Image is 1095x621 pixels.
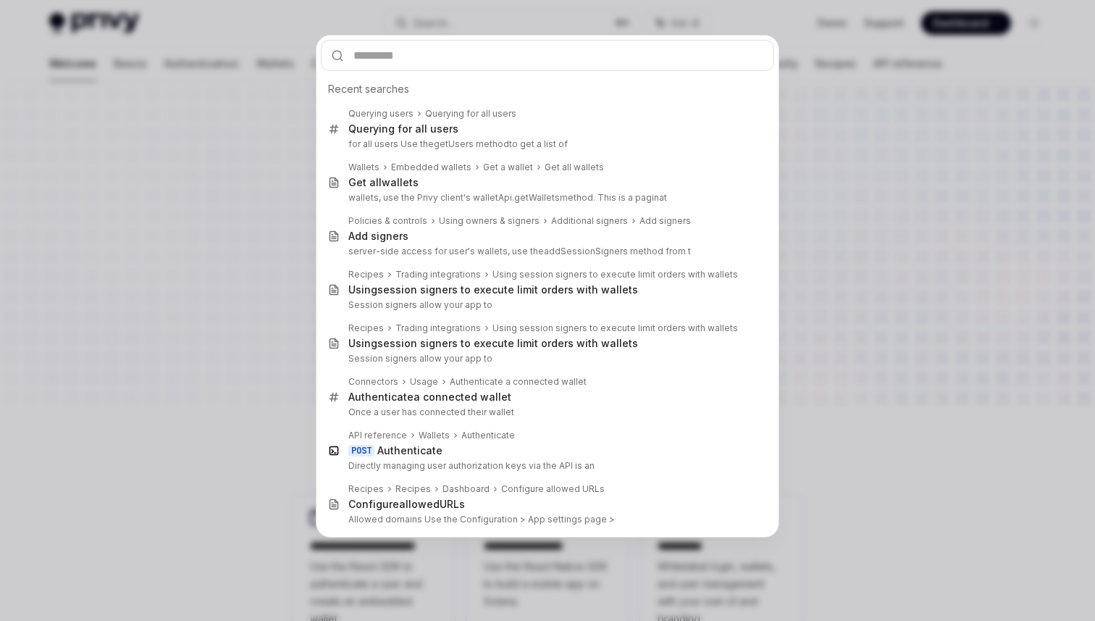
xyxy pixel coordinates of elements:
[450,376,587,388] div: Authenticate a connected wallet
[544,246,623,257] b: addSessionSigner
[328,82,409,96] span: Recent searches
[442,483,490,495] div: Dashboard
[395,269,481,280] div: Trading integrations
[348,353,744,364] p: Session signers allow your app to
[348,246,744,257] p: server-side access for user's wallets, use the s method from t
[348,407,744,418] p: Once a user has connected their wallet
[391,162,471,173] div: Embedded wallets
[377,337,452,349] b: session signer
[348,391,511,404] div: a connected wallet
[348,192,744,204] p: wallets, use the Privy client's walletApi.get method. This is a paginat
[348,483,384,495] div: Recipes
[434,138,509,149] b: getUsers method
[348,445,374,457] div: POST
[348,498,465,511] div: Configure URLs
[461,430,515,441] div: Authenticate
[439,215,540,227] div: Using owners & signers
[348,391,414,403] b: Authenticate
[348,269,384,280] div: Recipes
[348,376,398,388] div: Connectors
[348,230,408,243] div: Add signers
[410,376,438,388] div: Usage
[382,176,419,188] b: wallets
[348,337,638,350] div: Using s to execute limit orders with wallets
[529,192,560,203] b: Wallets
[419,430,450,441] div: Wallets
[348,430,407,441] div: API reference
[377,444,442,457] b: Authenticate
[348,460,744,472] p: Directly managing user authorization keys via the API is an
[348,283,638,296] div: Using s to execute limit orders with wallets
[348,322,384,334] div: Recipes
[348,514,744,525] p: Allowed domains Use the Configuration > App settings page >
[483,162,533,173] div: Get a wallet
[348,176,419,189] div: Get all
[348,138,744,150] p: for all users Use the to get a list of
[348,215,427,227] div: Policies & controls
[399,498,440,510] b: allowed
[551,215,628,227] div: Additional signers
[348,108,414,120] div: Querying users
[348,162,379,173] div: Wallets
[501,483,605,495] div: Configure allowed URLs
[492,322,738,334] div: Using session signers to execute limit orders with wallets
[395,322,481,334] div: Trading integrations
[348,122,458,136] div: Querying for all users
[348,299,744,311] p: Session signers allow your app to
[492,269,738,280] div: Using session signers to execute limit orders with wallets
[395,483,431,495] div: Recipes
[545,162,604,173] div: Get all wallets
[377,283,452,296] b: session signer
[639,215,691,227] div: Add signers
[425,108,516,120] div: Querying for all users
